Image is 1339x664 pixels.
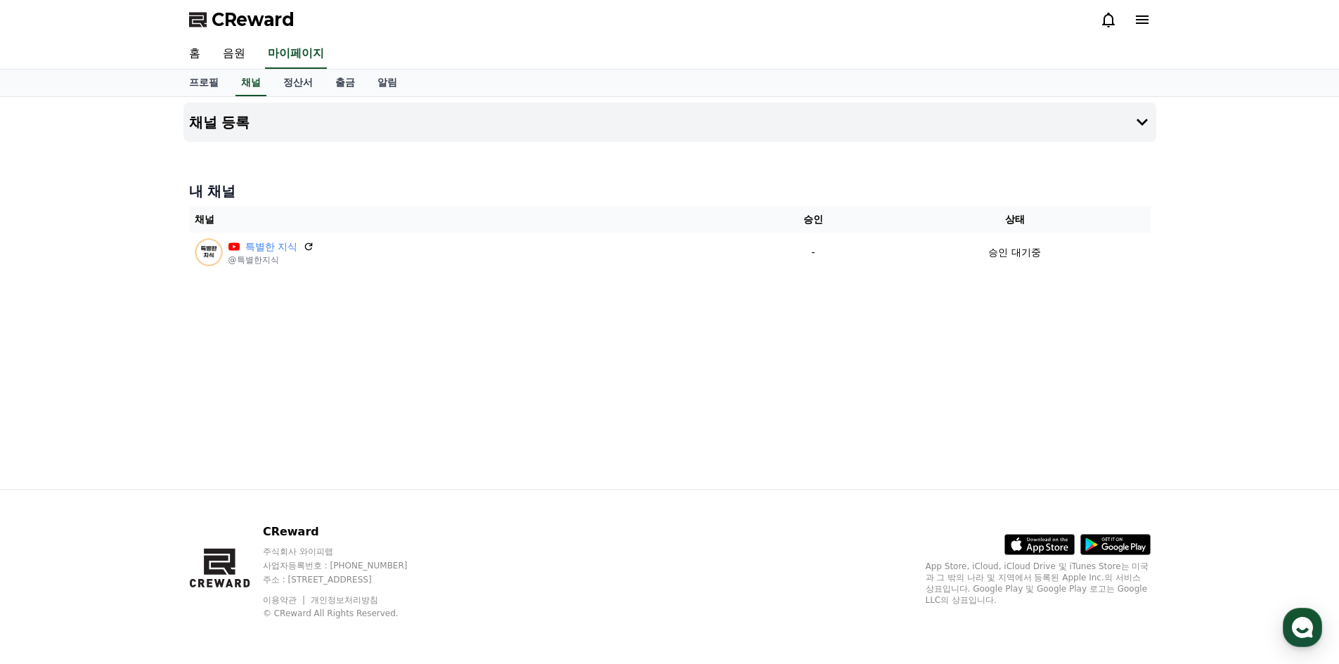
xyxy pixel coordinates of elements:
p: 주식회사 와이피랩 [263,546,434,557]
h4: 채널 등록 [189,115,250,130]
a: 개인정보처리방침 [311,595,378,605]
a: 알림 [366,70,408,96]
a: 이용약관 [263,595,307,605]
a: 정산서 [272,70,324,96]
a: 특별한 지식 [245,240,297,254]
a: 홈 [178,39,212,69]
a: CReward [189,8,295,31]
p: - [753,245,874,260]
p: 승인 대기중 [988,245,1040,260]
p: © CReward All Rights Reserved. [263,608,434,619]
img: 특별한 지식 [195,238,223,266]
p: 사업자등록번호 : [PHONE_NUMBER] [263,560,434,571]
p: App Store, iCloud, iCloud Drive 및 iTunes Store는 미국과 그 밖의 나라 및 지역에서 등록된 Apple Inc.의 서비스 상표입니다. Goo... [926,561,1151,606]
a: 음원 [212,39,257,69]
button: 채널 등록 [183,103,1156,142]
p: CReward [263,523,434,540]
a: 출금 [324,70,366,96]
p: 주소 : [STREET_ADDRESS] [263,574,434,585]
a: 프로필 [178,70,230,96]
h4: 내 채널 [189,181,1151,201]
a: 채널 [235,70,266,96]
a: 마이페이지 [265,39,327,69]
th: 승인 [747,207,879,233]
span: CReward [212,8,295,31]
p: @특별한지식 [228,254,314,266]
th: 채널 [189,207,748,233]
th: 상태 [879,207,1151,233]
